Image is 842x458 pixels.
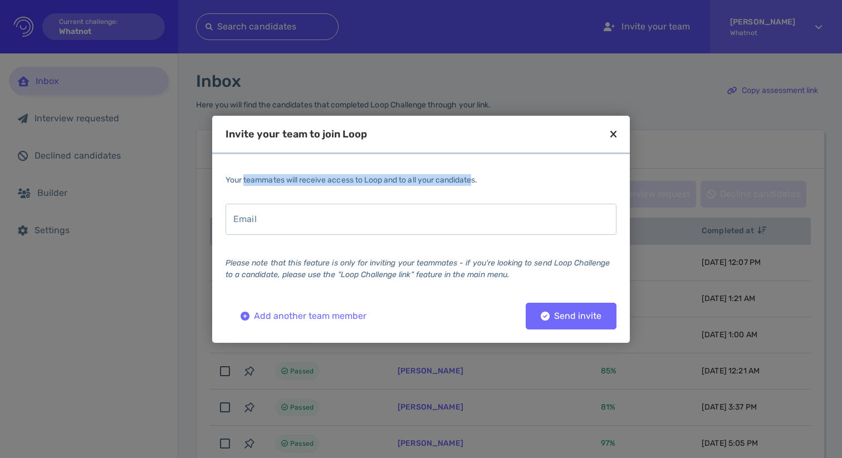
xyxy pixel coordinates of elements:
div: Please note that this feature is only for inviting your teammates - if you're looking to send Loo... [226,257,616,280]
div: Send invite [535,312,607,320]
div: Invite your team to join Loop [226,129,367,139]
button: Send invite [526,303,616,329]
div: Add another team member [235,312,372,320]
div: Your teammates will receive access to Loop and to all your candidates. [226,174,616,186]
button: Add another team member [226,303,381,329]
